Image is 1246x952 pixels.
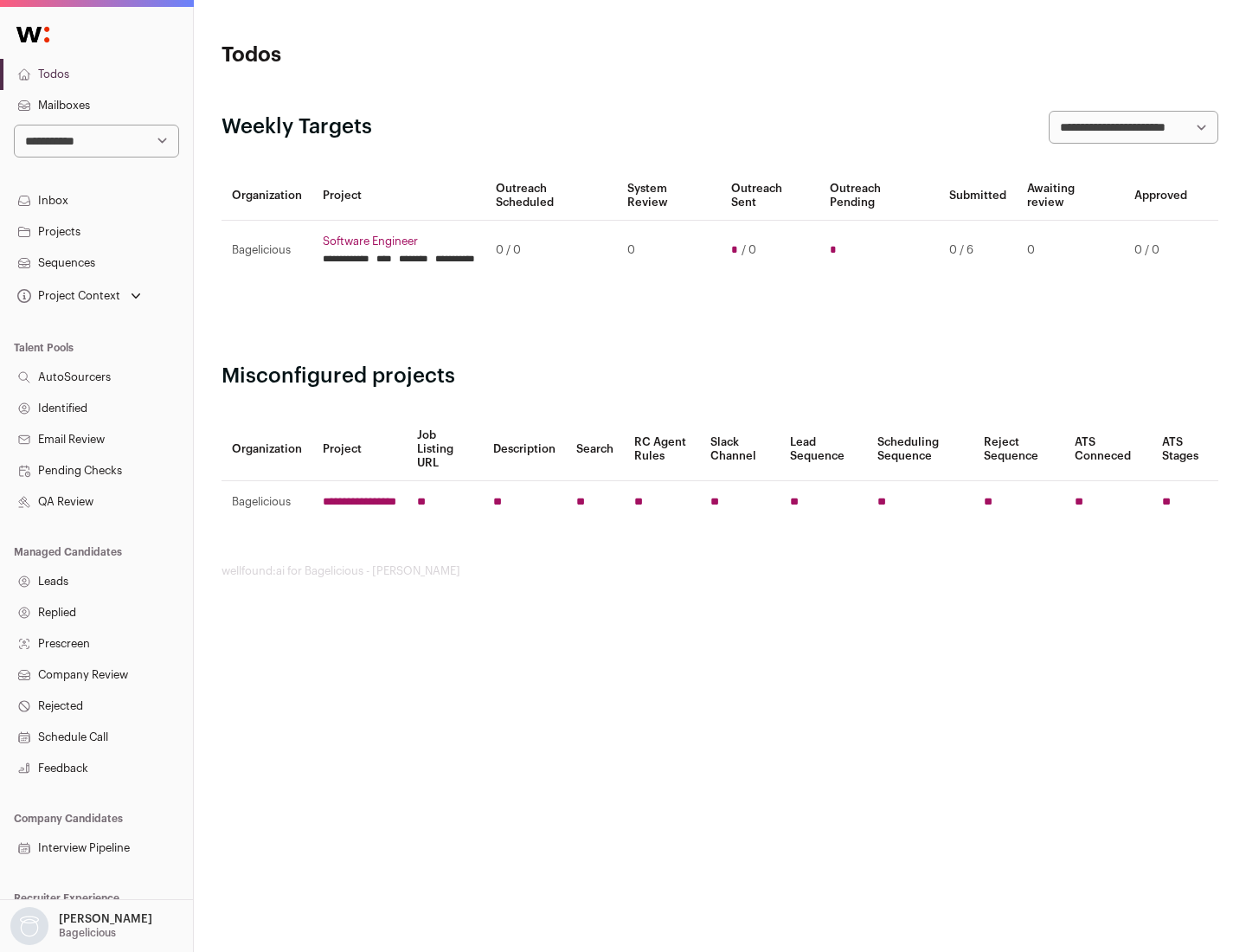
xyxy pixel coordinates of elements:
td: 0 [1017,221,1124,280]
th: Project [312,171,485,221]
th: Outreach Pending [819,171,938,221]
h2: Weekly Targets [222,113,372,141]
th: Search [566,418,624,481]
img: nopic.png [10,907,48,945]
th: Scheduling Sequence [867,418,973,481]
th: System Review [617,171,720,221]
a: Software Engineer [323,235,475,248]
div: Project Context [14,289,120,303]
button: Open dropdown [7,907,156,945]
td: 0 / 0 [1124,221,1198,280]
td: Bagelicious [222,221,312,280]
th: Submitted [939,171,1017,221]
th: ATS Stages [1152,418,1218,481]
p: [PERSON_NAME] [59,912,152,926]
p: Bagelicious [59,926,116,940]
th: Organization [222,171,312,221]
td: 0 [617,221,720,280]
th: RC Agent Rules [624,418,699,481]
th: Approved [1124,171,1198,221]
td: 0 / 0 [485,221,617,280]
th: Job Listing URL [407,418,483,481]
th: ATS Conneced [1064,418,1151,481]
th: Awaiting review [1017,171,1124,221]
td: Bagelicious [222,481,312,524]
th: Slack Channel [700,418,780,481]
span: / 0 [742,243,756,257]
th: Organization [222,418,312,481]
th: Project [312,418,407,481]
th: Outreach Scheduled [485,171,617,221]
th: Lead Sequence [780,418,867,481]
footer: wellfound:ai for Bagelicious - [PERSON_NAME] [222,564,1218,578]
img: Wellfound [7,17,59,52]
h1: Todos [222,42,554,69]
h2: Misconfigured projects [222,363,1218,390]
button: Open dropdown [14,284,145,308]
th: Outreach Sent [721,171,820,221]
td: 0 / 6 [939,221,1017,280]
th: Reject Sequence [973,418,1065,481]
th: Description [483,418,566,481]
